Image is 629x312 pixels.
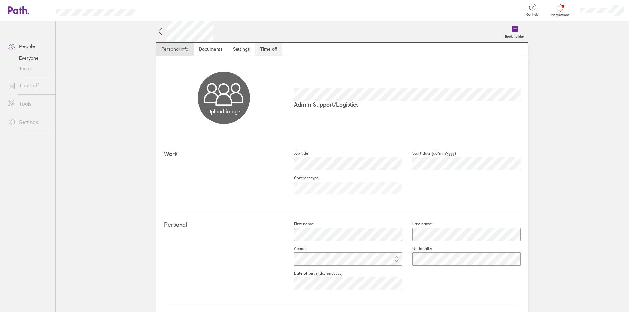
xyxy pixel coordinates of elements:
[550,3,571,17] a: Notifications
[3,116,55,129] a: Settings
[501,33,528,39] label: Book holiday
[522,13,543,17] span: Get help
[164,221,283,228] h4: Personal
[402,221,433,227] label: Last name*
[283,246,307,251] label: Gender
[402,246,432,251] label: Nationality
[194,43,228,56] a: Documents
[283,221,314,227] label: First name*
[3,53,55,63] a: Everyone
[228,43,255,56] a: Settings
[3,79,55,92] a: Time off
[164,151,283,157] h4: Work
[3,63,55,74] a: Teams
[3,97,55,110] a: Tools
[255,43,282,56] a: Time off
[156,43,194,56] a: Personal info
[550,13,571,17] span: Notifications
[501,21,528,42] a: Book holiday
[294,101,521,108] p: Admin Support/Logistics
[283,271,343,276] label: Date of birth (dd/mm/yyyy)
[402,151,456,156] label: Start date (dd/mm/yyyy)
[283,175,319,181] label: Contract type
[3,40,55,53] a: People
[283,151,308,156] label: Job title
